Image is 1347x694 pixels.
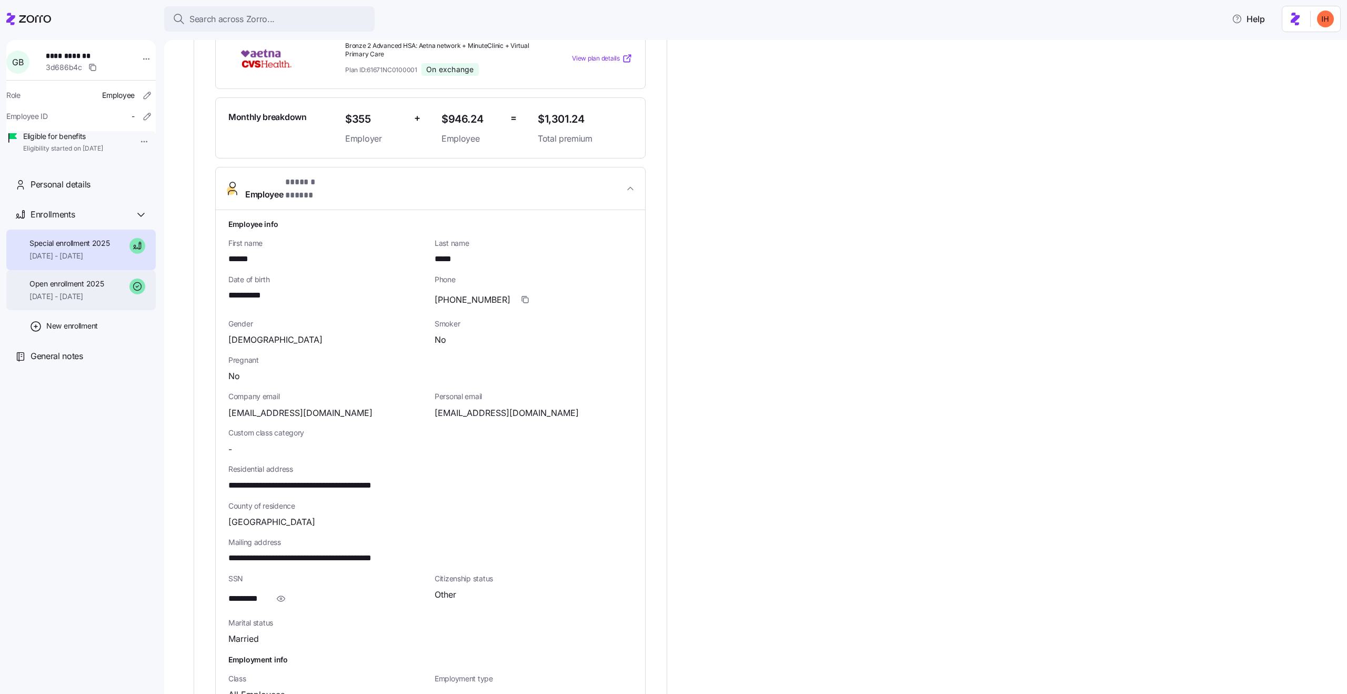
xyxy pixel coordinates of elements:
span: Citizenship status [435,573,632,584]
span: - [132,111,135,122]
span: Marital status [228,618,426,628]
span: Special enrollment 2025 [29,238,110,249]
button: Help [1223,8,1273,29]
span: Plan ID: 61671NC0100001 [345,65,417,74]
span: [GEOGRAPHIC_DATA] [228,515,315,529]
span: Total premium [538,132,632,145]
span: [DEMOGRAPHIC_DATA] [228,333,323,346]
span: + [414,111,420,126]
span: Open enrollment 2025 [29,279,104,289]
span: - [228,443,232,456]
span: [EMAIL_ADDRESS][DOMAIN_NAME] [228,407,373,420]
span: Other [435,588,456,601]
span: Personal details [31,178,91,191]
span: $1,301.24 [538,111,632,128]
span: $946.24 [441,111,502,128]
span: Employee [441,132,502,145]
span: Bronze 2 Advanced HSA: Aetna network + MinuteClinic + Virtual Primary Care [345,42,529,60]
span: 3d686b4c [46,62,82,73]
span: Help [1232,13,1265,25]
span: Phone [435,274,632,285]
span: New enrollment [46,321,98,331]
span: No [228,370,240,383]
h1: Employee info [228,219,632,230]
span: Personal email [435,391,632,402]
span: [DATE] - [DATE] [29,291,104,302]
h1: Employment info [228,654,632,665]
img: f3711480c2c985a33e19d88a07d4c111 [1317,11,1334,27]
span: Gender [228,319,426,329]
span: Date of birth [228,274,426,285]
span: County of residence [228,501,632,511]
span: Class [228,673,426,684]
span: [EMAIL_ADDRESS][DOMAIN_NAME] [435,407,579,420]
span: Eligible for benefits [23,131,103,142]
span: Last name [435,238,632,249]
span: [PHONE_NUMBER] [435,293,510,306]
span: No [435,333,446,346]
span: Mailing address [228,537,632,548]
span: Employee [102,90,135,101]
span: Employer [345,132,406,145]
span: Custom class category [228,428,426,438]
button: Search across Zorro... [164,6,375,32]
span: Smoker [435,319,632,329]
span: [DATE] - [DATE] [29,251,110,261]
span: Residential address [228,464,632,474]
span: View plan details [572,54,620,64]
span: Enrollments [31,208,75,221]
span: Monthly breakdown [228,111,307,124]
span: Role [6,90,21,101]
span: Employee [245,176,343,201]
span: Married [228,632,259,646]
span: $355 [345,111,406,128]
span: Employee ID [6,111,48,122]
span: = [510,111,517,126]
span: Company email [228,391,426,402]
img: Aetna CVS Health [228,46,304,71]
span: Search across Zorro... [189,13,275,26]
a: View plan details [572,53,632,64]
span: General notes [31,350,83,363]
span: Eligibility started on [DATE] [23,144,103,153]
span: SSN [228,573,426,584]
span: Pregnant [228,355,632,365]
span: On exchange [426,65,474,74]
span: Employment type [435,673,632,684]
span: First name [228,238,426,249]
span: G B [12,58,23,66]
